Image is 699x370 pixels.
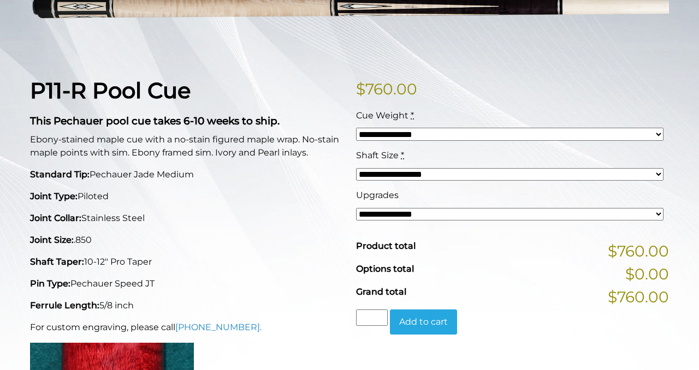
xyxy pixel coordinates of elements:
span: Options total [356,264,414,274]
abbr: required [401,150,404,160]
strong: Standard Tip: [30,169,90,180]
input: Product quantity [356,309,388,326]
button: Add to cart [390,309,457,335]
abbr: required [411,110,414,121]
p: Pechauer Jade Medium [30,168,343,181]
p: Pechauer Speed JT [30,277,343,290]
span: Product total [356,241,416,251]
a: [PHONE_NUMBER]. [175,322,262,332]
strong: Pin Type: [30,278,70,289]
span: $760.00 [608,240,669,262]
strong: Ferrule Length: [30,300,99,311]
p: 5/8 inch [30,299,343,312]
strong: This Pechauer pool cue takes 6-10 weeks to ship. [30,115,280,127]
p: Piloted [30,190,343,203]
span: $0.00 [625,262,669,285]
p: Stainless Steel [30,212,343,225]
span: Grand total [356,287,406,297]
span: $760.00 [608,285,669,308]
span: Shaft Size [356,150,399,160]
p: Ebony-stained maple cue with a no-stain figured maple wrap. No-stain maple points with sim. Ebony... [30,133,343,159]
p: .850 [30,234,343,247]
strong: Joint Collar: [30,213,81,223]
strong: Joint Type: [30,191,78,201]
strong: P11-R Pool Cue [30,77,191,104]
span: $ [356,80,365,98]
p: For custom engraving, please call [30,321,343,334]
bdi: 760.00 [356,80,417,98]
p: 10-12" Pro Taper [30,255,343,268]
span: Cue Weight [356,110,408,121]
span: Upgrades [356,190,399,200]
strong: Shaft Taper: [30,256,84,267]
strong: Joint Size: [30,235,74,245]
